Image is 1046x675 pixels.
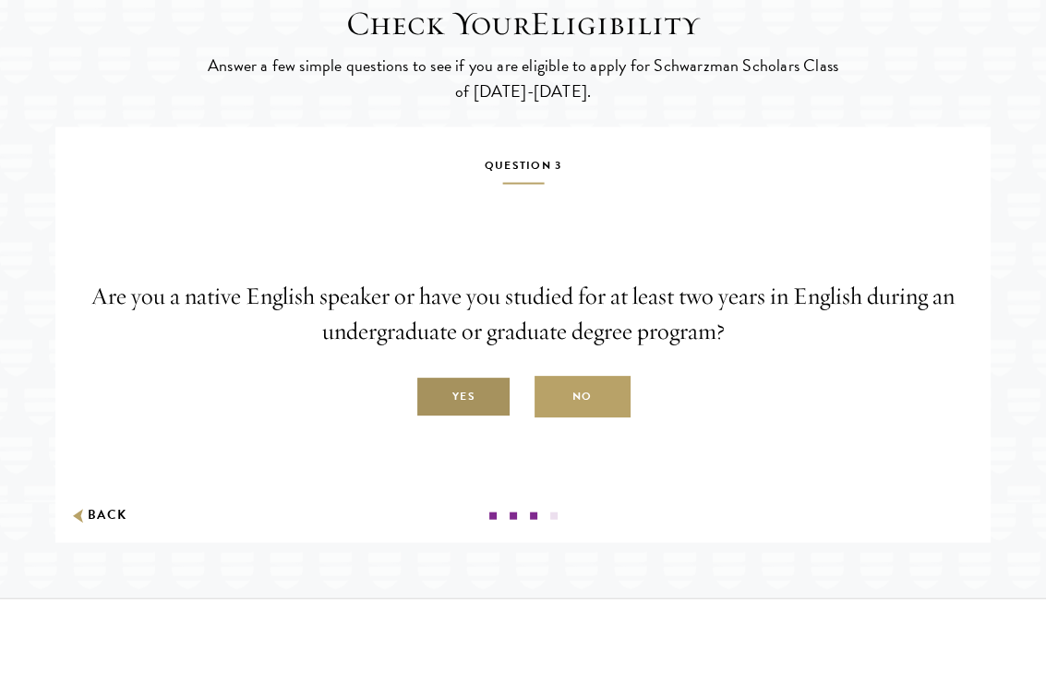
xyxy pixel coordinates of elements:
h5: Question 3 [69,155,977,185]
p: Answer a few simple questions to see if you are eligible to apply for Schwarzman Scholars Class o... [205,53,842,104]
label: Yes [415,377,511,418]
h2: Check Your Eligibility [205,4,842,43]
p: Are you a native English speaker or have you studied for at least two years in English during an ... [69,279,977,349]
label: No [535,377,631,418]
button: Back [69,506,127,525]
